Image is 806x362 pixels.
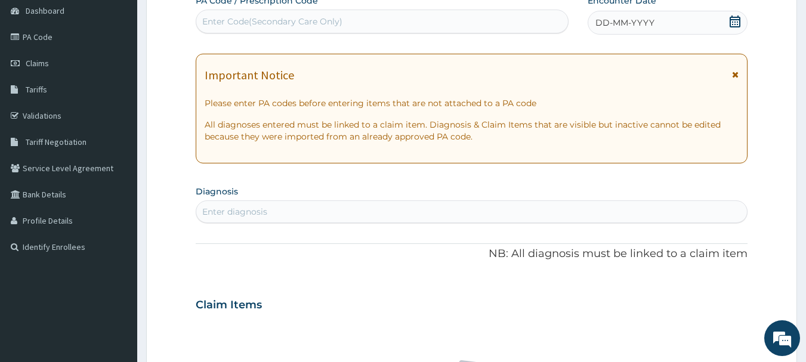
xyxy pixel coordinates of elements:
h1: Important Notice [205,69,294,82]
img: d_794563401_company_1708531726252_794563401 [22,60,48,89]
span: Dashboard [26,5,64,16]
div: Enter Code(Secondary Care Only) [202,16,342,27]
p: All diagnoses entered must be linked to a claim item. Diagnosis & Claim Items that are visible bu... [205,119,739,143]
span: We're online! [69,106,165,227]
div: Enter diagnosis [202,206,267,218]
label: Diagnosis [196,185,238,197]
p: NB: All diagnosis must be linked to a claim item [196,246,748,262]
span: Claims [26,58,49,69]
div: Chat with us now [62,67,200,82]
span: DD-MM-YYYY [595,17,654,29]
div: Minimize live chat window [196,6,224,35]
h3: Claim Items [196,299,262,312]
textarea: Type your message and hit 'Enter' [6,238,227,280]
span: Tariff Negotiation [26,137,87,147]
p: Please enter PA codes before entering items that are not attached to a PA code [205,97,739,109]
span: Tariffs [26,84,47,95]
